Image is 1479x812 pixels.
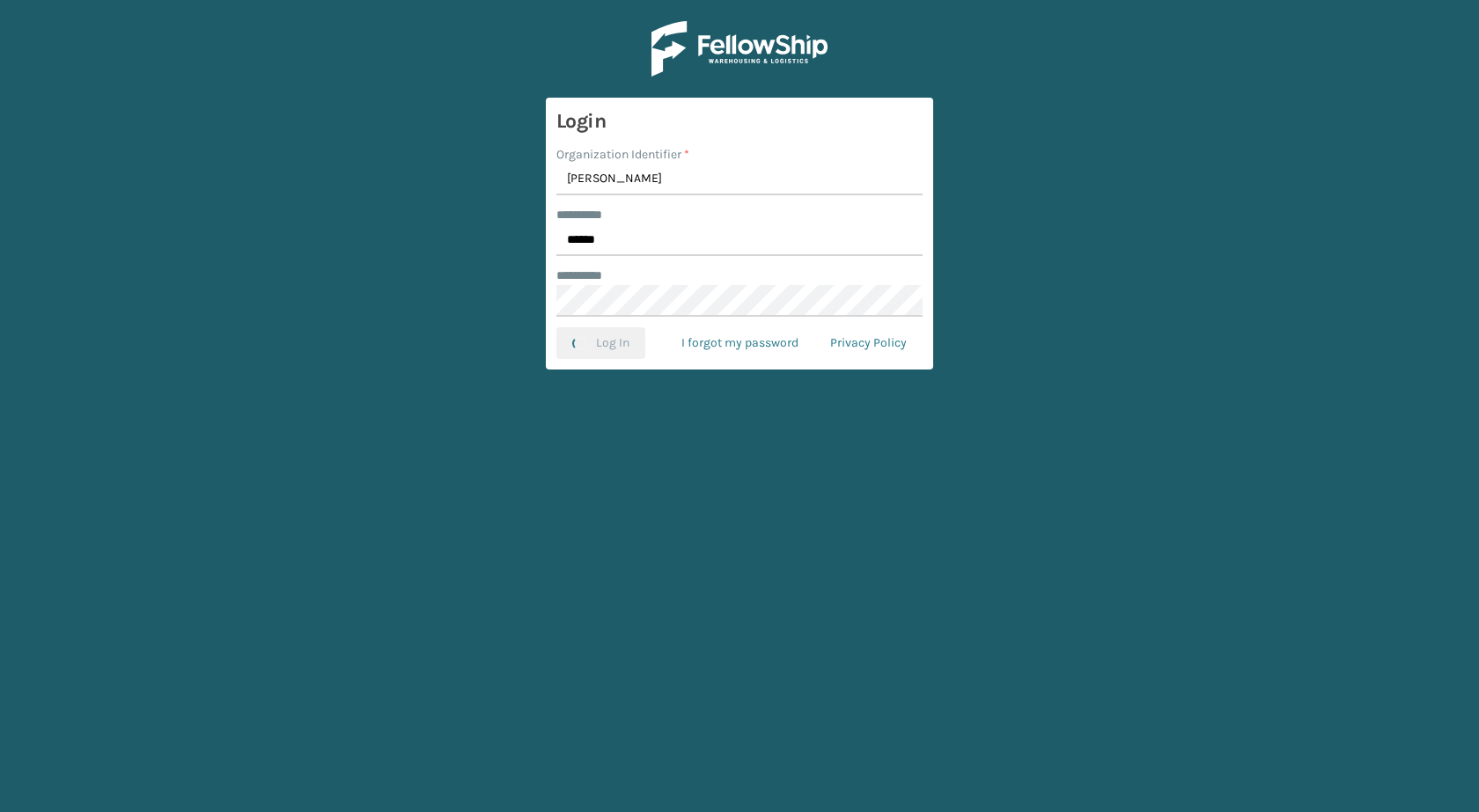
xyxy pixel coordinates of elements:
a: I forgot my password [666,327,814,359]
img: Logo [651,21,828,77]
button: Log In [556,327,645,359]
label: Organization Identifier [556,145,689,164]
h3: Login [556,108,923,135]
a: Privacy Policy [814,327,923,359]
